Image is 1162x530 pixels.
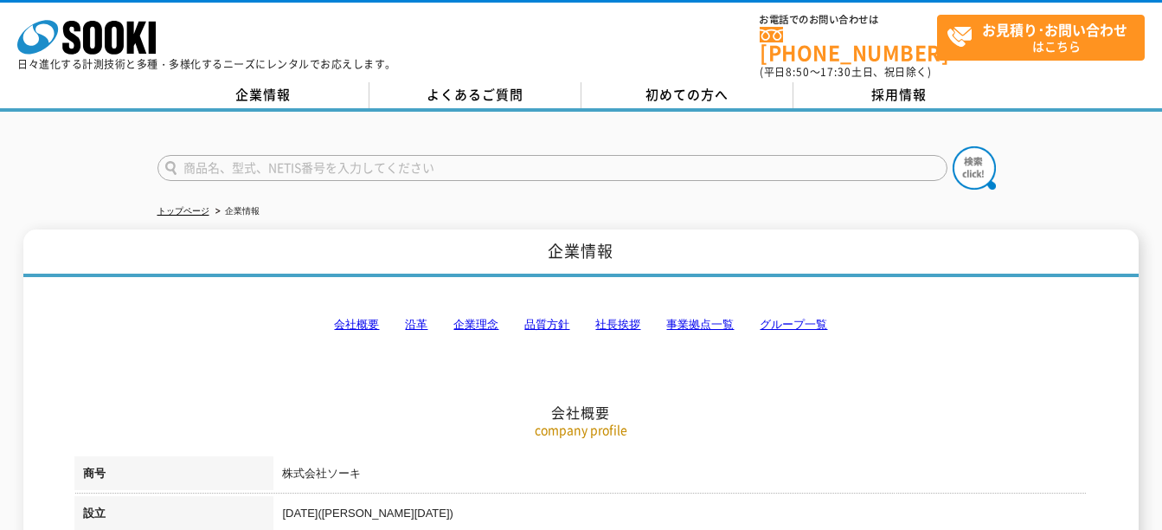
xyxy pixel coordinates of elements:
a: 沿革 [405,318,427,331]
a: 会社概要 [334,318,379,331]
a: 採用情報 [793,82,1005,108]
p: 日々進化する計測技術と多種・多様化するニーズにレンタルでお応えします。 [17,59,396,69]
th: 商号 [74,456,273,496]
span: (平日 ～ 土日、祝日除く) [760,64,931,80]
a: 企業理念 [453,318,498,331]
span: お電話でのお問い合わせは [760,15,937,25]
h2: 会社概要 [74,230,1087,422]
span: はこちら [947,16,1144,59]
a: 事業拠点一覧 [666,318,734,331]
strong: お見積り･お問い合わせ [982,19,1127,40]
a: トップページ [157,206,209,216]
p: company profile [74,421,1087,439]
span: 初めての方へ [645,85,729,104]
a: 企業情報 [157,82,369,108]
a: 品質方針 [524,318,569,331]
h1: 企業情報 [23,229,1139,277]
input: 商品名、型式、NETIS番号を入力してください [157,155,947,181]
a: 社長挨拶 [595,318,640,331]
a: よくあるご質問 [369,82,581,108]
span: 17:30 [820,64,851,80]
li: 企業情報 [212,203,260,221]
a: グループ一覧 [760,318,827,331]
a: 初めての方へ [581,82,793,108]
img: btn_search.png [953,146,996,190]
a: [PHONE_NUMBER] [760,27,937,62]
td: 株式会社ソーキ [273,456,1087,496]
a: お見積り･お問い合わせはこちら [937,15,1145,61]
span: 8:50 [786,64,810,80]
